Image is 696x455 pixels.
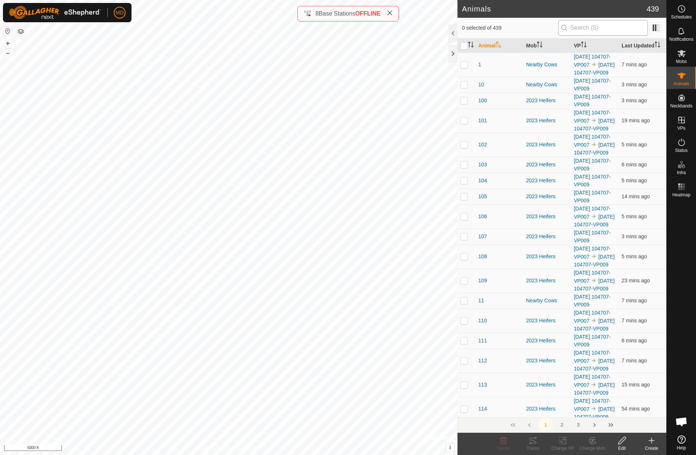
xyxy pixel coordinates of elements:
a: [DATE] 104707-VP009 [574,174,610,187]
input: Search (S) [558,20,648,36]
button: Next Page [587,418,602,432]
div: 2023 Heifers [526,233,568,240]
div: 2023 Heifers [526,141,568,149]
span: 102 [478,141,487,149]
div: Nearby Cows [526,297,568,305]
div: Open chat [670,411,693,433]
span: 8 [315,10,319,17]
h2: Animals [462,4,646,13]
img: to [591,318,597,323]
span: 439 [647,3,659,14]
span: Delete [497,446,510,451]
a: [DATE] 104707-VP009 [574,62,615,76]
span: Infra [677,170,686,175]
span: 110 [478,317,487,325]
span: Schedules [671,15,692,19]
a: [DATE] 104707-VP007 [574,54,610,68]
button: i [446,444,454,452]
div: 2023 Heifers [526,405,568,413]
span: Status [675,148,687,153]
span: 0 selected of 439 [462,24,558,32]
a: [DATE] 104707-VP007 [574,310,610,324]
span: Heatmap [672,193,690,197]
div: Tracks [518,445,548,452]
span: 103 [478,161,487,169]
div: 2023 Heifers [526,213,568,220]
span: 21 Sep 2025 at 12:46 pm [622,358,647,363]
div: 2023 Heifers [526,117,568,124]
a: [DATE] 104707-VP007 [574,270,610,284]
div: 2023 Heifers [526,277,568,285]
span: 114 [478,405,487,413]
div: 2023 Heifers [526,337,568,345]
span: 21 Sep 2025 at 12:30 pm [622,278,650,283]
th: Animal [475,39,523,53]
p-sorticon: Activate to sort [468,43,474,49]
div: 2023 Heifers [526,193,568,200]
div: Nearby Cows [526,61,568,69]
span: MD [116,9,124,17]
span: 111 [478,337,487,345]
span: Neckbands [670,104,692,108]
img: Gallagher Logo [9,6,101,19]
a: [DATE] 104707-VP009 [574,190,610,203]
a: [DATE] 104707-VP009 [574,278,615,292]
a: [DATE] 104707-VP007 [574,206,610,220]
a: [DATE] 104707-VP009 [574,230,610,243]
button: Map Layers [16,27,25,36]
a: [DATE] 104707-VP009 [574,94,610,107]
img: to [591,142,597,147]
div: Nearby Cows [526,81,568,89]
img: to [591,358,597,363]
span: 21 Sep 2025 at 12:39 pm [622,193,650,199]
span: 112 [478,357,487,365]
span: 21 Sep 2025 at 12:50 pm [622,82,647,87]
a: [DATE] 104707-VP009 [574,118,615,132]
span: 21 Sep 2025 at 12:38 pm [622,382,650,388]
span: OFFLINE [355,10,380,17]
button: 3 [571,418,586,432]
span: 21 Sep 2025 at 12:47 pm [622,162,647,167]
div: 2023 Heifers [526,161,568,169]
span: 105 [478,193,487,200]
a: [DATE] 104707-VP007 [574,398,610,412]
a: [DATE] 104707-VP009 [574,78,610,92]
span: 11 [478,297,484,305]
span: 10 [478,81,484,89]
a: [DATE] 104707-VP007 [574,134,610,148]
div: Change VP [548,445,577,452]
a: [DATE] 104707-VP007 [574,246,610,260]
a: [DATE] 104707-VP009 [574,214,615,227]
a: [DATE] 104707-VP007 [574,374,610,388]
span: 21 Sep 2025 at 12:48 pm [622,213,647,219]
a: [DATE] 104707-VP009 [574,358,615,372]
span: 21 Sep 2025 at 12:48 pm [622,253,647,259]
img: to [591,278,597,283]
span: i [449,444,451,451]
span: 113 [478,381,487,389]
div: Create [637,445,666,452]
button: Last Page [603,418,618,432]
span: 108 [478,253,487,260]
span: Help [677,446,686,450]
p-sorticon: Activate to sort [581,43,587,49]
span: 107 [478,233,487,240]
div: 2023 Heifers [526,97,568,104]
span: 21 Sep 2025 at 12:50 pm [622,233,647,239]
span: Mobs [676,59,687,64]
div: 2023 Heifers [526,317,568,325]
span: 21 Sep 2025 at 12:46 pm [622,62,647,67]
a: [DATE] 104707-VP009 [574,142,615,156]
span: VPs [677,126,685,130]
span: 104 [478,177,487,185]
a: [DATE] 104707-VP009 [574,254,615,268]
span: 21 Sep 2025 at 12:47 pm [622,338,647,343]
a: [DATE] 104707-VP009 [574,158,610,172]
span: 21 Sep 2025 at 12:50 pm [622,97,647,103]
a: Contact Us [236,445,258,452]
span: 21 Sep 2025 at 11:59 am [622,406,650,412]
span: 21 Sep 2025 at 12:46 pm [622,298,647,303]
span: 100 [478,97,487,104]
span: 1 [478,61,481,69]
span: 109 [478,277,487,285]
